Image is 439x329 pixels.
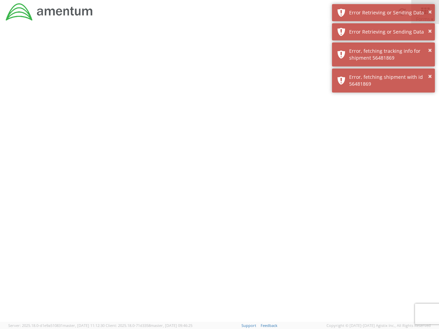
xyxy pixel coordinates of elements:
a: Support [241,323,256,328]
button: × [428,72,432,82]
div: Error Retrieving or Sending Data [349,9,430,16]
div: Error, fetching shipment with id 56481869 [349,74,430,87]
img: dyn-intl-logo-049831509241104b2a82.png [5,2,94,22]
div: Error, fetching tracking info for shipment 56481869 [349,48,430,61]
span: master, [DATE] 11:12:30 [63,323,105,328]
span: Client: 2025.18.0-71d3358 [106,323,192,328]
button: × [428,26,432,36]
button: × [428,7,432,17]
span: Server: 2025.18.0-d1e9a510831 [8,323,105,328]
a: Feedback [261,323,277,328]
div: Error Retrieving or Sending Data [349,28,430,35]
button: × [428,46,432,56]
span: master, [DATE] 09:46:25 [151,323,192,328]
span: Copyright © [DATE]-[DATE] Agistix Inc., All Rights Reserved [327,323,431,328]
